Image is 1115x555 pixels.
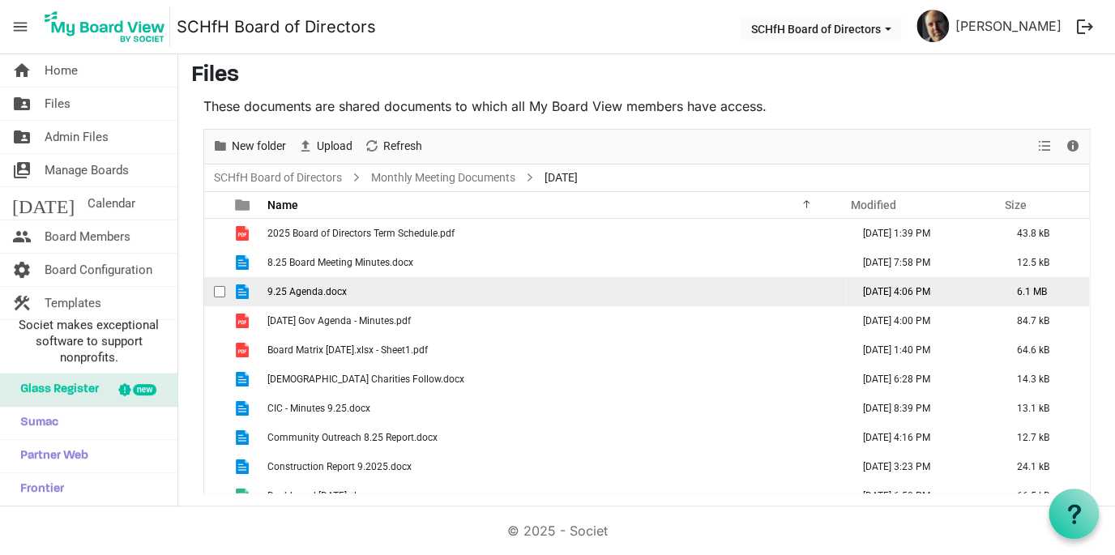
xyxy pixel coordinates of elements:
span: switch_account [12,154,32,186]
td: September 05, 2025 1:39 PM column header Modified [846,219,1000,248]
td: 6.1 MB is template cell column header Size [1000,277,1089,306]
p: These documents are shared documents to which all My Board View members have access. [203,96,1090,116]
td: checkbox [204,423,225,452]
td: September 05, 2025 1:40 PM column header Modified [846,335,1000,365]
span: CIC - Minutes 9.25.docx [267,403,370,414]
button: logout [1068,10,1102,44]
span: Partner Web [12,440,88,472]
span: Societ makes exceptional software to support nonprofits. [7,317,170,365]
span: construction [12,287,32,319]
td: 12.7 kB is template cell column header Size [1000,423,1089,452]
span: Files [45,88,70,120]
span: Sumac [12,407,58,439]
div: View [1032,130,1059,164]
td: is template cell column header type [225,335,263,365]
span: settings [12,254,32,286]
td: Catholic Charities Follow.docx is template cell column header Name [263,365,846,394]
div: Details [1059,130,1087,164]
td: 8.25 Board Meeting Minutes.docx is template cell column header Name [263,248,846,277]
button: Upload [295,136,356,156]
button: Refresh [361,136,425,156]
td: Community Outreach 8.25 Report.docx is template cell column header Name [263,423,846,452]
td: is template cell column header type [225,365,263,394]
span: Manage Boards [45,154,129,186]
span: Community Outreach 8.25 Report.docx [267,432,438,443]
a: My Board View Logo [40,6,177,47]
td: checkbox [204,248,225,277]
td: is template cell column header type [225,277,263,306]
span: folder_shared [12,121,32,153]
td: 43.8 kB is template cell column header Size [1000,219,1089,248]
td: checkbox [204,219,225,248]
td: 14.3 kB is template cell column header Size [1000,365,1089,394]
td: 13.1 kB is template cell column header Size [1000,394,1089,423]
td: is template cell column header type [225,452,263,481]
span: [DATE] Gov Agenda - Minutes.pdf [267,315,411,327]
span: people [12,220,32,253]
span: Dashboard [DATE].xlsx [267,490,366,502]
span: [DATE] [12,187,75,220]
td: is template cell column header type [225,248,263,277]
span: Glass Register [12,374,99,406]
a: SCHfH Board of Directors [211,168,345,188]
td: 66.5 kB is template cell column header Size [1000,481,1089,510]
td: checkbox [204,335,225,365]
span: Board Matrix [DATE].xlsx - Sheet1.pdf [267,344,428,356]
span: Templates [45,287,101,319]
span: 9.25 Agenda.docx [267,286,347,297]
div: Upload [292,130,358,164]
td: is template cell column header type [225,481,263,510]
button: SCHfH Board of Directors dropdownbutton [740,17,901,40]
td: 9.4.2025 Gov Agenda - Minutes.pdf is template cell column header Name [263,306,846,335]
td: 84.7 kB is template cell column header Size [1000,306,1089,335]
td: checkbox [204,306,225,335]
span: Frontier [12,473,64,506]
td: CIC - Minutes 9.25.docx is template cell column header Name [263,394,846,423]
td: checkbox [204,452,225,481]
span: Modified [850,199,895,211]
td: is template cell column header type [225,423,263,452]
button: Details [1062,136,1084,156]
td: checkbox [204,277,225,306]
td: is template cell column header type [225,306,263,335]
span: Admin Files [45,121,109,153]
td: 64.6 kB is template cell column header Size [1000,335,1089,365]
span: Board Members [45,220,130,253]
a: © 2025 - Societ [507,523,608,539]
span: [DEMOGRAPHIC_DATA] Charities Follow.docx [267,374,464,385]
td: September 16, 2025 4:16 PM column header Modified [846,423,1000,452]
td: 12.5 kB is template cell column header Size [1000,248,1089,277]
td: September 16, 2025 6:50 PM column header Modified [846,481,1000,510]
div: Refresh [358,130,428,164]
button: View dropdownbutton [1035,136,1054,156]
span: home [12,54,32,87]
td: September 12, 2025 4:06 PM column header Modified [846,277,1000,306]
span: 8.25 Board Meeting Minutes.docx [267,257,413,268]
span: Board Configuration [45,254,152,286]
td: checkbox [204,394,225,423]
span: 2025 Board of Directors Term Schedule.pdf [267,228,455,239]
span: folder_shared [12,88,32,120]
a: SCHfH Board of Directors [177,11,376,43]
span: Calendar [88,187,135,220]
span: Upload [315,136,354,156]
img: yBGpWBoWnom3Zw7BMdEWlLVUZpYoI47Jpb9souhwf1jEgJUyyu107S__lmbQQ54c4KKuLw7hNP5JKuvjTEF3_w_thumb.png [916,10,949,42]
img: My Board View Logo [40,6,170,47]
td: Dashboard 08.31.2025.xlsx is template cell column header Name [263,481,846,510]
td: August 21, 2025 7:58 PM column header Modified [846,248,1000,277]
div: new [133,384,156,395]
td: September 16, 2025 8:39 PM column header Modified [846,394,1000,423]
a: Monthly Meeting Documents [368,168,519,188]
td: 24.1 kB is template cell column header Size [1000,452,1089,481]
div: New folder [207,130,292,164]
td: checkbox [204,481,225,510]
td: is template cell column header type [225,394,263,423]
td: 2025 Board of Directors Term Schedule.pdf is template cell column header Name [263,219,846,248]
span: New folder [230,136,288,156]
td: September 11, 2025 4:00 PM column header Modified [846,306,1000,335]
span: Name [267,199,298,211]
a: [PERSON_NAME] [949,10,1068,42]
span: Size [1004,199,1026,211]
td: September 11, 2025 6:28 PM column header Modified [846,365,1000,394]
td: Board Matrix June 2025.xlsx - Sheet1.pdf is template cell column header Name [263,335,846,365]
